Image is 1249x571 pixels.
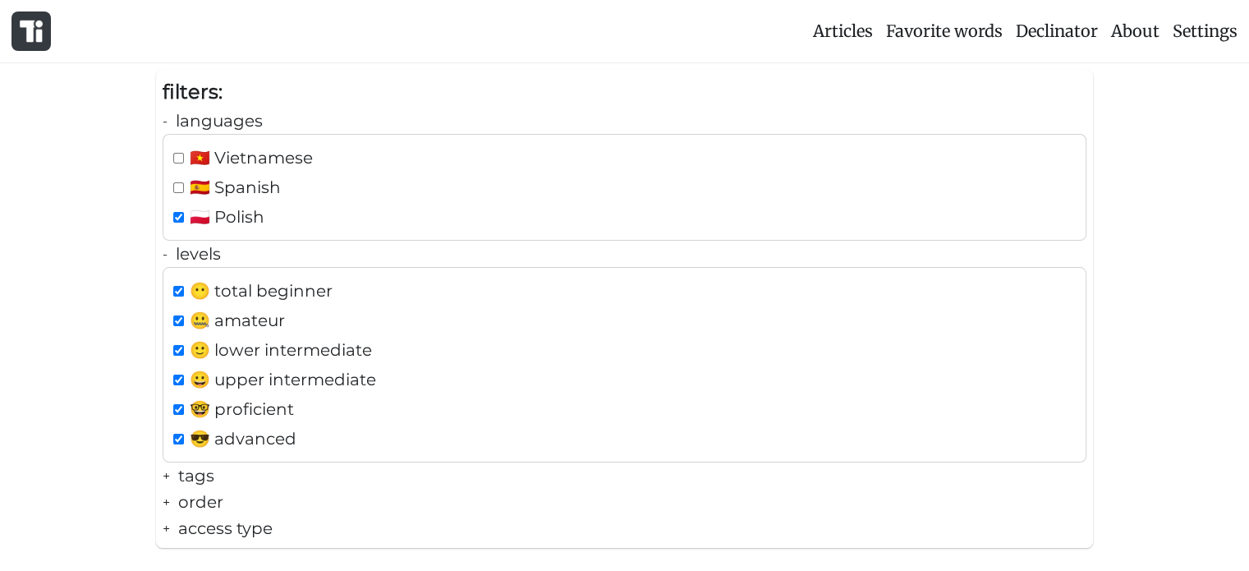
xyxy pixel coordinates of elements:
[163,113,168,129] b: -
[163,108,1086,134] div: languages
[163,241,1086,267] div: levels
[190,426,296,452] span: 😎 advanced
[163,246,168,262] b: -
[1016,21,1098,41] span: Declinator
[163,76,1086,108] div: filters:
[190,337,372,363] span: 🙂 lower intermediate
[163,468,170,484] b: +
[190,204,264,230] span: 🇵🇱 Polish
[163,489,1086,515] div: order
[190,307,285,334] span: 🤐 amateur
[1173,21,1238,41] span: Settings
[20,20,43,43] img: logo
[163,463,1086,489] div: tags
[190,396,294,422] span: 🤓 proficient
[163,515,1086,541] div: access type
[163,521,170,536] b: +
[813,21,873,41] span: Articles
[886,21,1003,41] span: Favorite words
[5,5,57,58] a: logo
[163,495,170,510] b: +
[1111,21,1159,41] span: About
[190,145,313,171] span: 🇻🇳 Vietnamese
[190,278,333,304] span: 😶 total beginner
[190,366,376,393] span: 😀 upper intermediate
[190,174,281,200] span: 🇪🇸 Spanish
